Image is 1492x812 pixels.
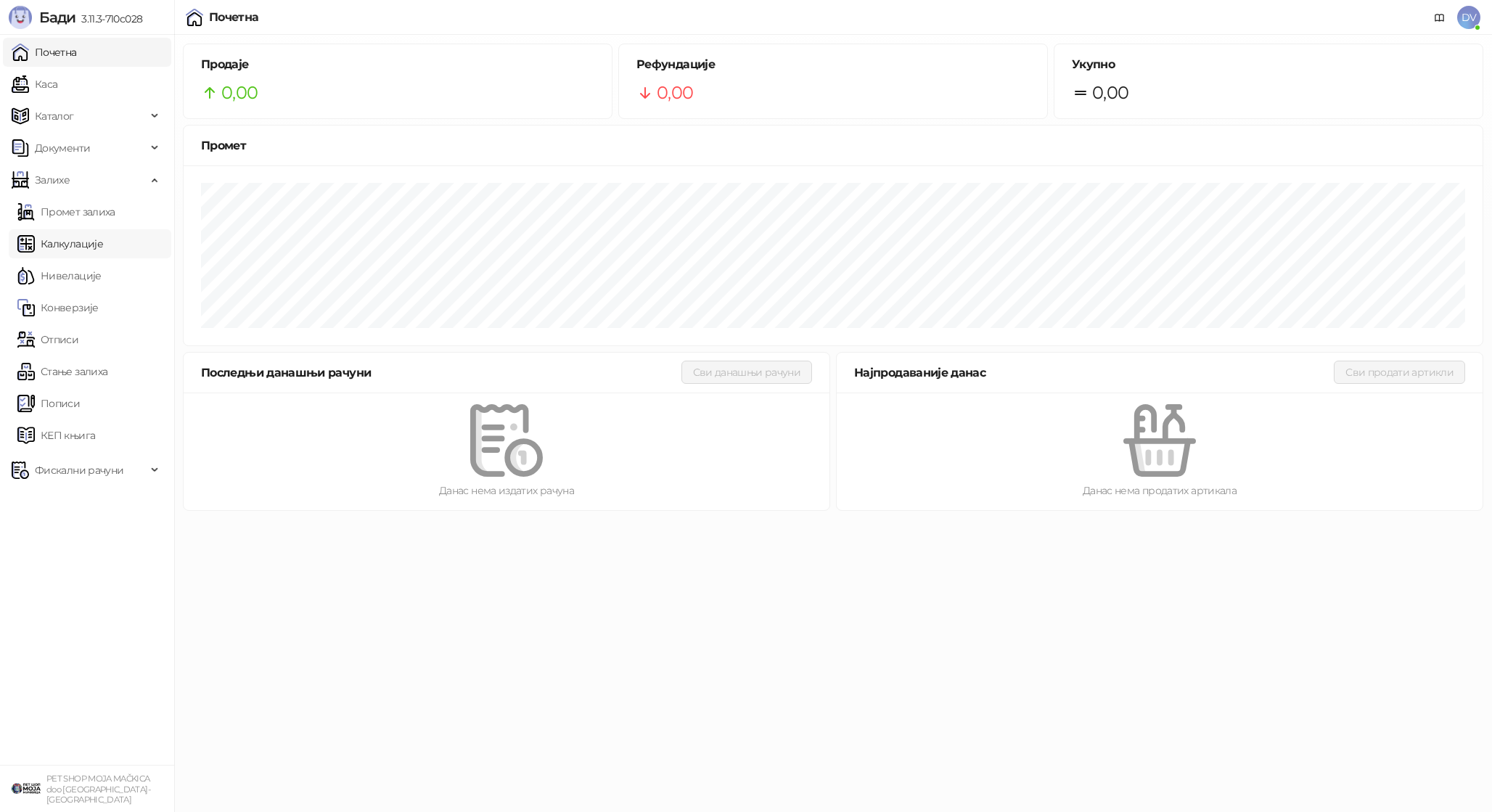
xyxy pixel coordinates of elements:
[39,9,75,26] span: Бади
[201,364,681,382] div: Последњи данашњи рачуни
[12,70,57,99] a: Каса
[209,12,259,23] div: Почетна
[17,229,103,258] a: Калкулације
[12,774,41,803] img: 64x64-companyLogo-9f44b8df-f022-41eb-b7d6-300ad218de09.png
[201,56,594,73] h5: Продаје
[35,456,123,485] span: Фискални рачуни
[9,6,32,29] img: Logo
[201,136,1465,155] div: Промет
[17,293,99,322] a: Конверзије
[35,102,74,131] span: Каталог
[46,774,150,805] small: PET SHOP MOJA MAČKICA doo [GEOGRAPHIC_DATA]-[GEOGRAPHIC_DATA]
[681,361,812,384] button: Сви данашњи рачуни
[854,364,1334,382] div: Најпродаваније данас
[17,261,102,290] a: Нивелације
[1334,361,1465,384] button: Сви продати артикли
[657,79,693,107] span: 0,00
[636,56,1030,73] h5: Рефундације
[1092,79,1128,107] span: 0,00
[17,421,95,450] a: КЕП књига
[17,325,78,354] a: Отписи
[1072,56,1465,73] h5: Укупно
[17,197,115,226] a: Промет залиха
[35,165,70,194] span: Залихе
[1428,6,1451,29] a: Документација
[17,389,80,418] a: Пописи
[35,134,90,163] span: Документи
[1457,6,1480,29] span: DV
[12,38,77,67] a: Почетна
[17,357,107,386] a: Стање залиха
[860,483,1459,499] div: Данас нема продатих артикала
[207,483,806,499] div: Данас нема издатих рачуна
[221,79,258,107] span: 0,00
[75,12,142,25] span: 3.11.3-710c028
